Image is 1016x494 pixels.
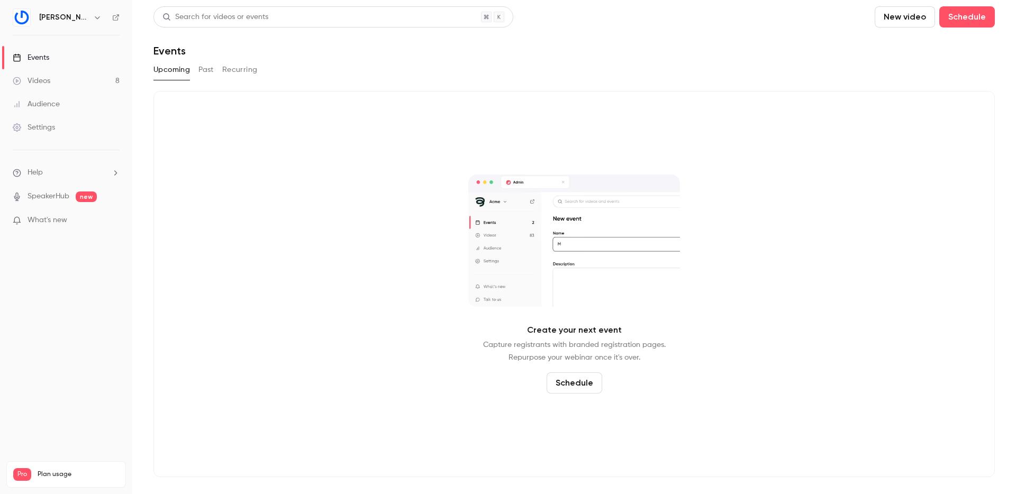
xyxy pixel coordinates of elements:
p: Capture registrants with branded registration pages. Repurpose your webinar once it's over. [483,339,666,364]
div: Videos [13,76,50,86]
div: Settings [13,122,55,133]
div: Audience [13,99,60,109]
h1: Events [153,44,186,57]
span: Plan usage [38,470,119,479]
a: SpeakerHub [28,191,69,202]
img: Gino LegalTech [13,9,30,26]
span: What's new [28,215,67,226]
button: New video [875,6,935,28]
button: Schedule [939,6,995,28]
button: Upcoming [153,61,190,78]
span: new [76,191,97,202]
div: Search for videos or events [162,12,268,23]
button: Schedule [547,372,602,394]
span: Help [28,167,43,178]
p: Create your next event [527,324,622,336]
button: Past [198,61,214,78]
button: Recurring [222,61,258,78]
div: Events [13,52,49,63]
li: help-dropdown-opener [13,167,120,178]
h6: [PERSON_NAME] [39,12,89,23]
iframe: Noticeable Trigger [107,216,120,225]
span: Pro [13,468,31,481]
